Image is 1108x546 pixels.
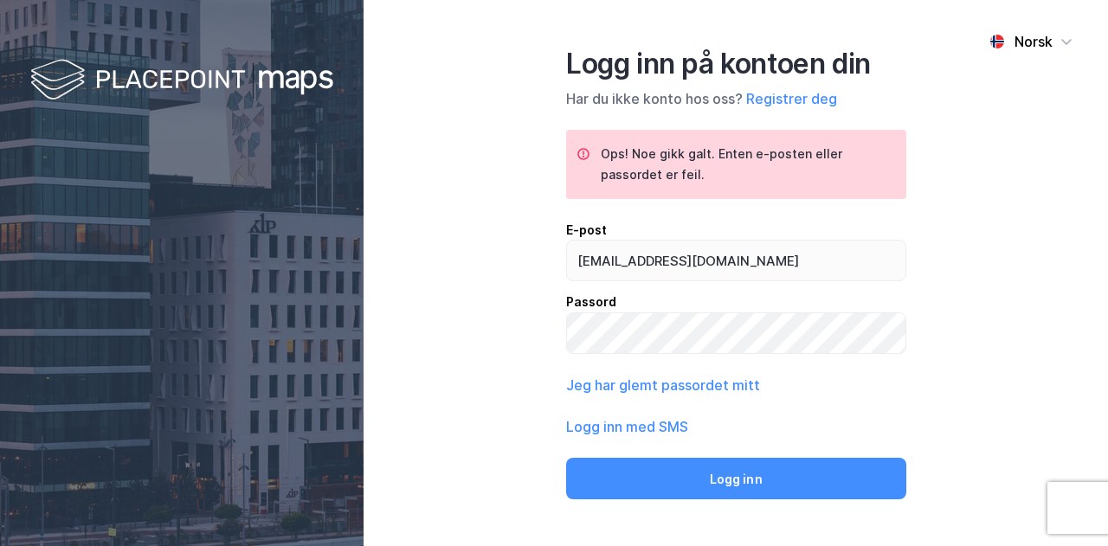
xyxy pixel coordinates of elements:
div: Norsk [1015,31,1053,52]
div: Logg inn på kontoen din [566,47,906,81]
button: Logg inn [566,458,906,499]
div: Ops! Noe gikk galt. Enten e-posten eller passordet er feil. [601,144,892,185]
iframe: Chat Widget [1021,463,1108,546]
button: Logg inn med SMS [566,416,688,437]
img: logo-white.f07954bde2210d2a523dddb988cd2aa7.svg [30,55,333,106]
div: E-post [566,220,906,241]
div: Passord [566,292,906,312]
div: Kontrollprogram for chat [1021,463,1108,546]
button: Jeg har glemt passordet mitt [566,375,760,395]
button: Registrer deg [746,88,837,109]
div: Har du ikke konto hos oss? [566,88,906,109]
